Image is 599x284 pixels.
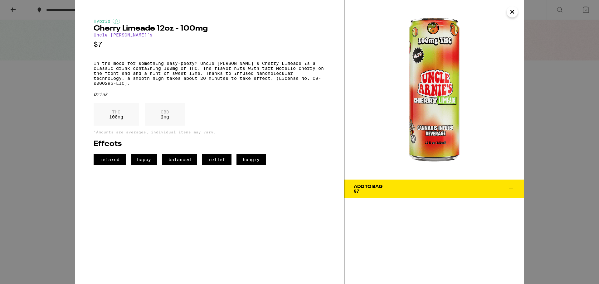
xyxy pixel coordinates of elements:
span: happy [131,154,157,165]
span: hungry [236,154,266,165]
span: Hi. Need any help? [4,4,45,9]
div: 2 mg [145,103,185,126]
div: Drink [94,92,325,97]
a: Uncle [PERSON_NAME]'s [94,32,153,37]
p: In the mood for something easy-peezy? Uncle [PERSON_NAME]'s Cherry Limeade is a classic drink con... [94,61,325,86]
span: relaxed [94,154,126,165]
p: CBD [161,109,169,114]
h2: Cherry Limeade 12oz - 100mg [94,25,325,32]
p: *Amounts are averages, individual items may vary. [94,130,325,134]
button: Add To Bag$7 [344,180,524,198]
span: $7 [354,189,359,194]
div: Add To Bag [354,185,382,189]
span: relief [202,154,231,165]
button: Close [507,6,518,17]
div: Hybrid [94,19,325,24]
p: THC [109,109,123,114]
p: $7 [94,41,325,48]
div: 100 mg [94,103,139,126]
img: hybridColor.svg [113,19,120,24]
h2: Effects [94,140,325,148]
span: balanced [162,154,197,165]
